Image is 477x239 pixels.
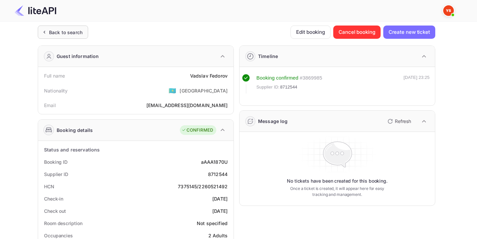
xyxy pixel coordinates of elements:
[182,127,213,134] div: CONFIRMED
[190,72,228,79] div: Vadslav Fedorov
[15,5,56,16] img: LiteAPI Logo
[258,53,278,60] div: Timeline
[44,72,65,79] div: Full name
[333,26,381,39] button: Cancel booking
[169,85,176,96] span: United States
[383,26,435,39] button: Create new ticket
[280,84,297,90] span: 8712544
[212,208,228,214] div: [DATE]
[256,84,280,90] span: Supplier ID:
[44,208,66,214] div: Check out
[287,178,388,184] p: No tickets have been created for this booking.
[300,74,322,82] div: # 3869985
[146,102,228,109] div: [EMAIL_ADDRESS][DOMAIN_NAME]
[208,171,228,178] div: 8712544
[44,102,56,109] div: Email
[208,232,228,239] div: 2 Adults
[57,53,99,60] div: Guest information
[44,195,63,202] div: Check-in
[57,127,93,134] div: Booking details
[256,74,298,82] div: Booking confirmed
[258,118,288,125] div: Message log
[443,5,454,16] img: Yandex Support
[44,220,82,227] div: Room description
[395,118,411,125] p: Refresh
[384,116,414,127] button: Refresh
[197,220,228,227] div: Not specified
[49,29,82,36] div: Back to search
[201,158,228,165] div: aAAA1870U
[291,26,331,39] button: Edit booking
[44,183,54,190] div: HCN
[180,87,228,94] div: [GEOGRAPHIC_DATA]
[44,87,68,94] div: Nationality
[212,195,228,202] div: [DATE]
[44,171,68,178] div: Supplier ID
[178,183,228,190] div: 7375145/2260521492
[285,186,390,198] p: Once a ticket is created, it will appear here for easy tracking and management.
[44,146,100,153] div: Status and reservations
[44,158,68,165] div: Booking ID
[403,74,430,93] div: [DATE] 23:25
[44,232,73,239] div: Occupancies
